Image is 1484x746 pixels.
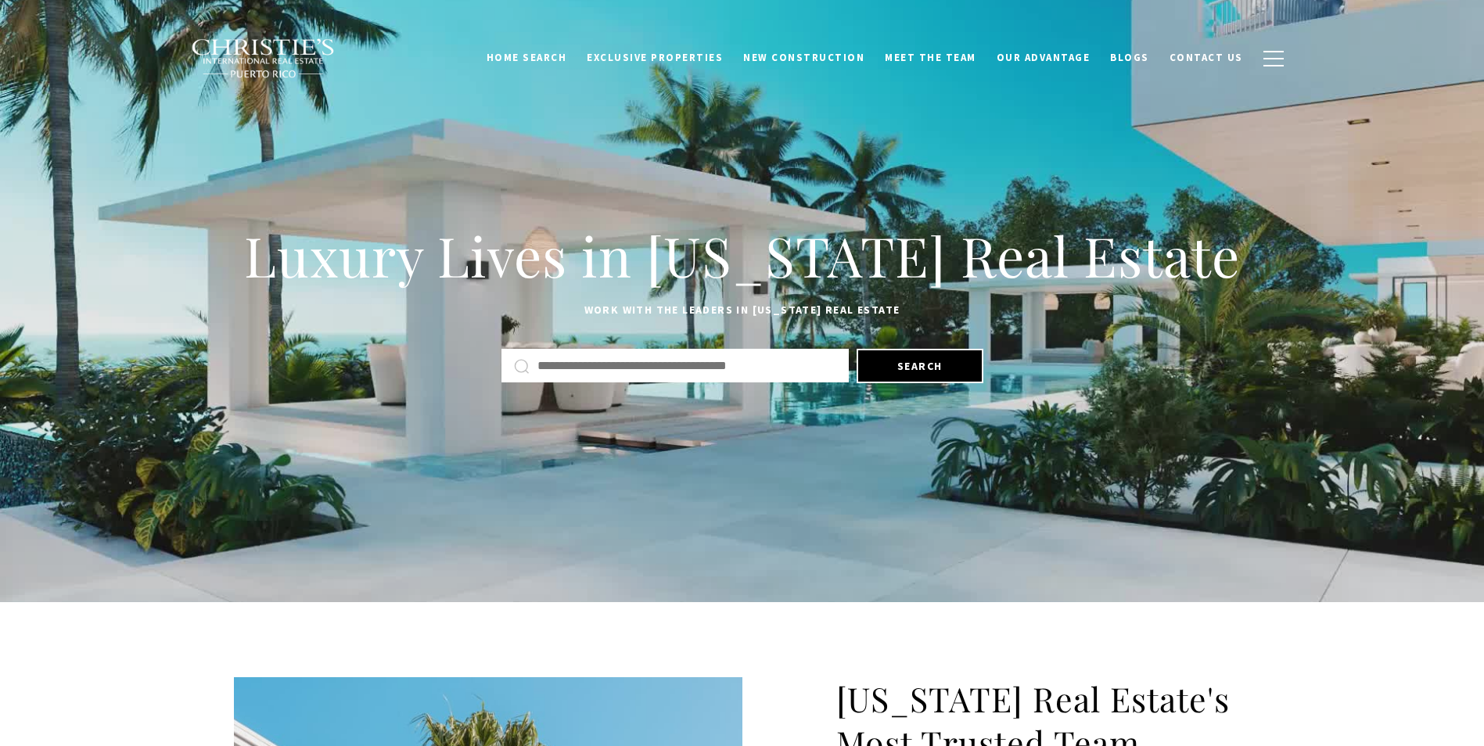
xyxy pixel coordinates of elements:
[733,43,875,73] a: New Construction
[1110,51,1149,64] span: Blogs
[234,301,1251,320] p: Work with the leaders in [US_STATE] Real Estate
[997,51,1091,64] span: Our Advantage
[986,43,1101,73] a: Our Advantage
[476,43,577,73] a: Home Search
[857,349,983,383] button: Search
[191,38,336,79] img: Christie's International Real Estate black text logo
[875,43,986,73] a: Meet the Team
[587,51,723,64] span: Exclusive Properties
[577,43,733,73] a: Exclusive Properties
[1170,51,1243,64] span: Contact Us
[743,51,864,64] span: New Construction
[234,221,1251,290] h1: Luxury Lives in [US_STATE] Real Estate
[1100,43,1159,73] a: Blogs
